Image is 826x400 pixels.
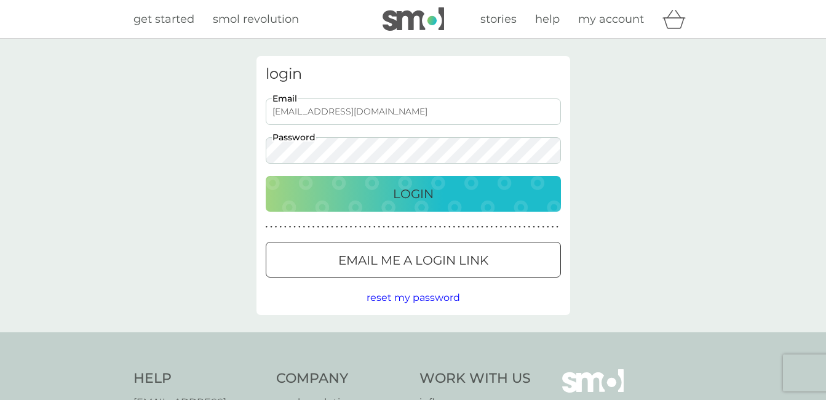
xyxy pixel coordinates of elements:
p: Login [393,184,434,204]
p: ● [378,224,381,230]
p: ● [453,224,456,230]
p: ● [364,224,367,230]
div: basket [662,7,693,31]
a: stories [480,10,517,28]
p: ● [514,224,517,230]
p: ● [429,224,432,230]
button: Email me a login link [266,242,561,278]
p: ● [542,224,544,230]
p: ● [341,224,343,230]
span: smol revolution [213,12,299,26]
p: ● [458,224,460,230]
p: ● [439,224,442,230]
a: get started [133,10,194,28]
p: ● [354,224,357,230]
p: ● [495,224,498,230]
p: Email me a login link [338,250,488,270]
p: ● [434,224,437,230]
a: help [535,10,560,28]
p: ● [293,224,296,230]
p: ● [289,224,292,230]
p: ● [481,224,483,230]
p: ● [275,224,277,230]
p: ● [279,224,282,230]
p: ● [509,224,512,230]
span: get started [133,12,194,26]
p: ● [350,224,352,230]
p: ● [368,224,371,230]
p: ● [472,224,474,230]
a: smol revolution [213,10,299,28]
p: ● [331,224,333,230]
p: ● [556,224,558,230]
p: ● [504,224,507,230]
p: ● [298,224,301,230]
span: stories [480,12,517,26]
p: ● [518,224,521,230]
a: my account [578,10,644,28]
p: ● [402,224,404,230]
p: ● [312,224,315,230]
p: ● [486,224,488,230]
p: ● [463,224,465,230]
p: ● [500,224,502,230]
p: ● [533,224,535,230]
h4: Work With Us [419,369,531,388]
h4: Help [133,369,264,388]
h4: Company [276,369,407,388]
p: ● [443,224,446,230]
p: ● [359,224,362,230]
p: ● [392,224,394,230]
p: ● [322,224,324,230]
p: ● [345,224,347,230]
p: ● [397,224,399,230]
p: ● [538,224,540,230]
p: ● [406,224,408,230]
p: ● [327,224,329,230]
p: ● [411,224,413,230]
p: ● [317,224,319,230]
span: help [535,12,560,26]
p: ● [477,224,479,230]
p: ● [523,224,526,230]
span: reset my password [367,292,460,303]
span: my account [578,12,644,26]
p: ● [416,224,418,230]
h3: login [266,65,561,83]
p: ● [528,224,531,230]
p: ● [467,224,469,230]
button: Login [266,176,561,212]
p: ● [425,224,427,230]
p: ● [270,224,272,230]
p: ● [547,224,549,230]
p: ● [420,224,423,230]
p: ● [552,224,554,230]
p: ● [383,224,385,230]
p: ● [336,224,338,230]
p: ● [448,224,451,230]
p: ● [266,224,268,230]
p: ● [303,224,306,230]
p: ● [491,224,493,230]
p: ● [284,224,287,230]
p: ● [387,224,390,230]
p: ● [373,224,376,230]
p: ● [308,224,310,230]
button: reset my password [367,290,460,306]
img: smol [383,7,444,31]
